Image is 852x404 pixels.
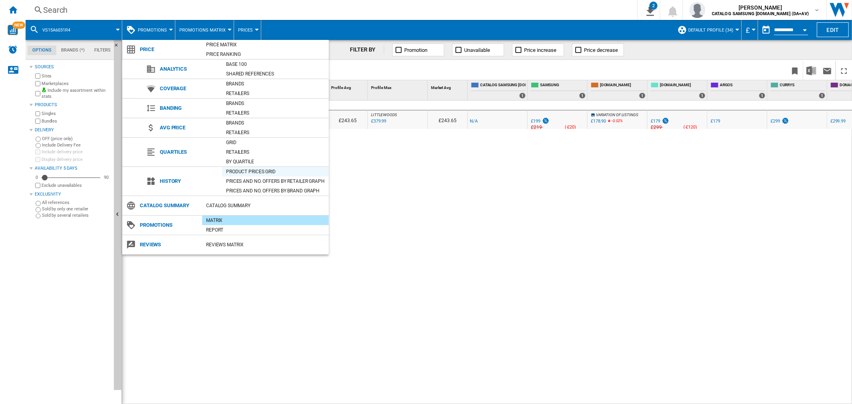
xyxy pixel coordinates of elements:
span: Catalog Summary [136,200,202,211]
div: Grid [222,139,329,147]
div: Catalog Summary [202,202,329,210]
span: Avg price [156,122,222,133]
span: Coverage [156,83,222,94]
span: Analytics [156,63,222,75]
div: Retailers [222,148,329,156]
span: Banding [156,103,222,114]
span: Quartiles [156,147,222,158]
div: REVIEWS Matrix [202,241,329,249]
div: Brands [222,99,329,107]
span: History [156,176,222,187]
div: Matrix [202,216,329,224]
span: Promotions [136,220,202,231]
div: Retailers [222,109,329,117]
div: Base 100 [222,60,329,68]
div: Price Matrix [202,41,329,49]
div: Retailers [222,129,329,137]
div: By quartile [222,158,329,166]
div: Prices and No. offers by retailer graph [222,177,329,185]
div: Price Ranking [202,50,329,58]
div: Shared references [222,70,329,78]
div: Brands [222,80,329,88]
span: Reviews [136,239,202,250]
div: Product prices grid [222,168,329,176]
div: Retailers [222,89,329,97]
div: Brands [222,119,329,127]
div: Prices and No. offers by brand graph [222,187,329,195]
div: Report [202,226,329,234]
span: Price [136,44,202,55]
